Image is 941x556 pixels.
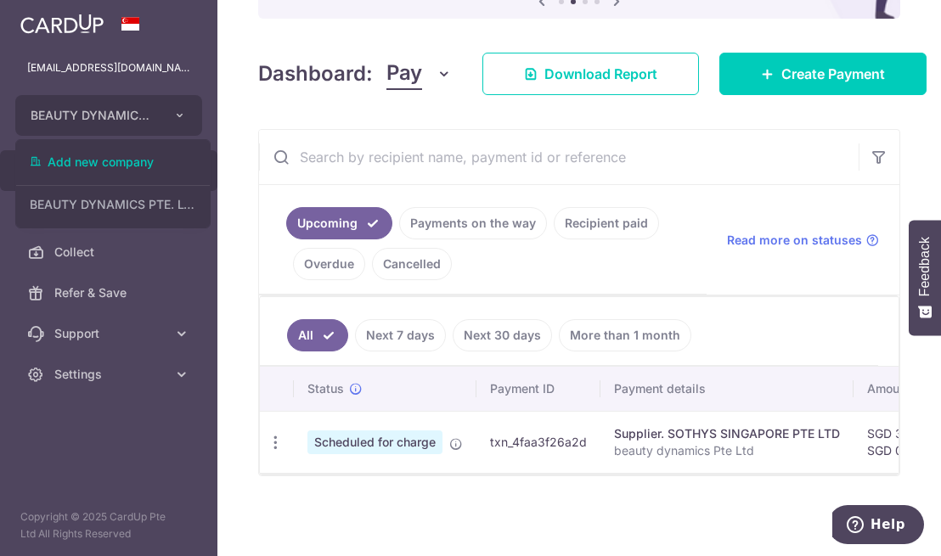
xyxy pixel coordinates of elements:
span: Collect [54,244,166,261]
span: Support [54,325,166,342]
span: Create Payment [781,64,885,84]
a: Add new company [16,147,210,177]
ul: BEAUTY DYNAMICS PTE. LTD. [15,139,211,228]
iframe: Opens a widget where you can find more information [832,505,924,548]
a: Recipient paid [554,207,659,239]
span: Pay [386,58,422,90]
span: Feedback [917,237,933,296]
a: Next 7 days [355,319,446,351]
span: Status [307,380,344,397]
a: BEAUTY DYNAMICS PTE. LTD. [16,189,210,220]
a: Read more on statuses [727,232,879,249]
a: Cancelled [372,248,452,280]
td: txn_4faa3f26a2d [476,411,600,473]
p: beauty dynamics Pte Ltd [614,442,840,459]
span: Scheduled for charge [307,430,442,454]
button: Pay [386,58,452,90]
span: Settings [54,366,166,383]
a: Create Payment [719,53,927,95]
span: BEAUTY DYNAMICS PTE. LTD. [31,107,156,124]
a: More than 1 month [559,319,691,351]
img: CardUp [20,14,104,34]
span: Download Report [544,64,657,84]
th: Payment ID [476,367,600,411]
a: Next 30 days [453,319,552,351]
div: Supplier. SOTHYS SINGAPORE PTE LTD [614,425,840,442]
input: Search by recipient name, payment id or reference [259,130,859,184]
a: Download Report [482,53,699,95]
button: BEAUTY DYNAMICS PTE. LTD. [15,95,202,136]
a: Overdue [293,248,365,280]
h4: Dashboard: [258,59,373,89]
p: [EMAIL_ADDRESS][DOMAIN_NAME] [27,59,190,76]
span: Read more on statuses [727,232,862,249]
button: Feedback - Show survey [909,220,941,335]
th: Payment details [600,367,854,411]
a: Payments on the way [399,207,547,239]
a: All [287,319,348,351]
span: Refer & Save [54,284,166,301]
a: Upcoming [286,207,392,239]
